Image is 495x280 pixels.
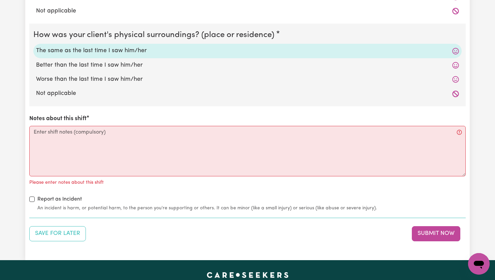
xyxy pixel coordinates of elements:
small: An incident is harm, or potential harm, to the person you're supporting or others. It can be mino... [37,205,466,212]
label: Worse than the last time I saw him/her [36,75,459,84]
iframe: Button to launch messaging window [468,253,490,275]
label: The same as the last time I saw him/her [36,46,459,55]
label: Better than the last time I saw him/her [36,61,459,70]
a: Careseekers home page [207,272,289,278]
p: Please enter notes about this shift [29,179,104,186]
label: Notes about this shift [29,114,87,123]
legend: How was your client's physical surroundings? (place or residence) [33,29,277,41]
label: Report as Incident [37,195,82,203]
label: Not applicable [36,7,459,15]
button: Submit your job report [412,226,460,241]
button: Save your job report [29,226,86,241]
label: Not applicable [36,89,459,98]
